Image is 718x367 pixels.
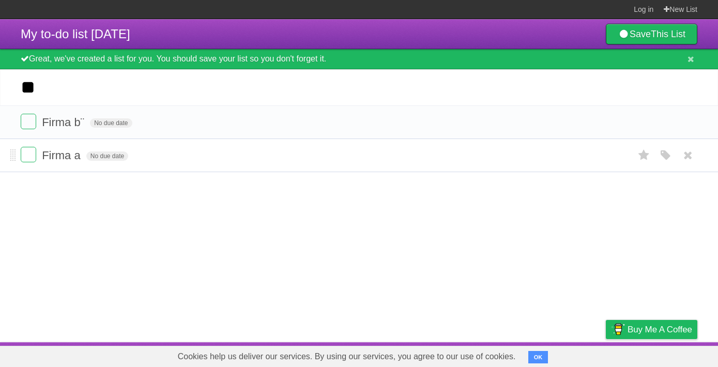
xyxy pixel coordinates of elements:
[502,345,544,364] a: Developers
[528,351,548,363] button: OK
[632,345,697,364] a: Suggest a feature
[21,147,36,162] label: Done
[592,345,619,364] a: Privacy
[42,149,83,162] span: Firma a
[557,345,580,364] a: Terms
[90,118,132,128] span: No due date
[42,116,87,129] span: Firma b¨
[21,114,36,129] label: Done
[86,151,128,161] span: No due date
[611,320,625,338] img: Buy me a coffee
[634,147,654,164] label: Star task
[628,320,692,339] span: Buy me a coffee
[606,320,697,339] a: Buy me a coffee
[468,345,490,364] a: About
[21,27,130,41] span: My to-do list [DATE]
[606,24,697,44] a: SaveThis List
[167,346,526,367] span: Cookies help us deliver our services. By using our services, you agree to our use of cookies.
[651,29,685,39] b: This List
